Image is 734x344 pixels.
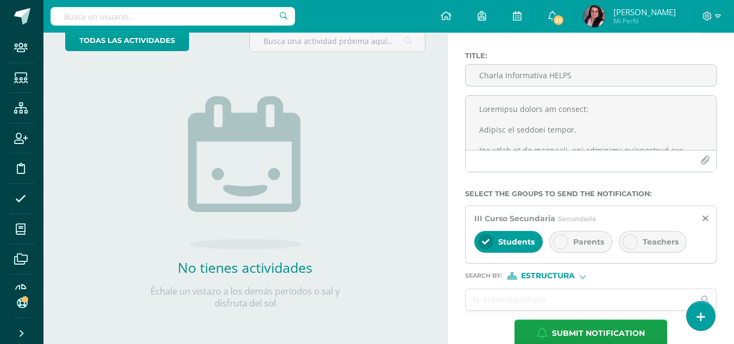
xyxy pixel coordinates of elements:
[558,215,596,223] span: Secundaria
[575,8,640,34] a: Evento
[448,8,506,34] a: Tarea
[466,96,716,150] textarea: Loremipsu dolors am consect: Adipisc el seddoei tempor. Inc utlab et do magnaali, eni adminimv qu...
[466,65,716,86] input: Title
[188,96,302,249] img: no_activities.png
[136,285,354,309] p: Échale un vistazo a los demás períodos o sal y disfruta del sol
[465,52,717,60] label: Title :
[136,258,354,277] h2: No tienes actividades
[643,237,679,247] span: Teachers
[613,7,676,17] span: [PERSON_NAME]
[65,30,189,51] a: todas las Actividades
[466,289,695,310] input: Ej. Primero primaria
[521,273,575,279] span: Estructura
[584,5,605,27] img: f89842a4e61842ba27cad18f797cc0cf.png
[465,190,717,198] label: Select the groups to send the notification :
[250,30,424,52] input: Busca una actividad próxima aquí...
[498,237,535,247] span: Students
[507,272,589,280] div: [object Object]
[573,237,604,247] span: Parents
[507,8,575,34] a: Examen
[465,273,502,279] span: Search by :
[553,14,564,26] span: 35
[474,214,555,223] span: III Curso Secundaria
[613,16,676,26] span: Mi Perfil
[51,7,295,26] input: Busca un usuario...
[641,8,699,34] a: Aviso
